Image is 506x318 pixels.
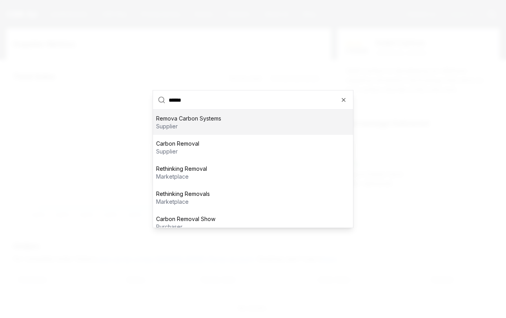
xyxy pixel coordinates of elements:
p: marketplace [156,198,210,206]
p: Rethinking Removal [156,165,207,173]
p: Rethinking Removals [156,190,210,198]
p: Carbon Removal [156,140,199,148]
p: marketplace [156,173,207,181]
p: supplier [156,122,221,130]
p: Carbon Removal Show [156,215,215,223]
p: supplier [156,148,199,155]
p: purchaser [156,223,215,231]
p: Remova Carbon Systems [156,115,221,122]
